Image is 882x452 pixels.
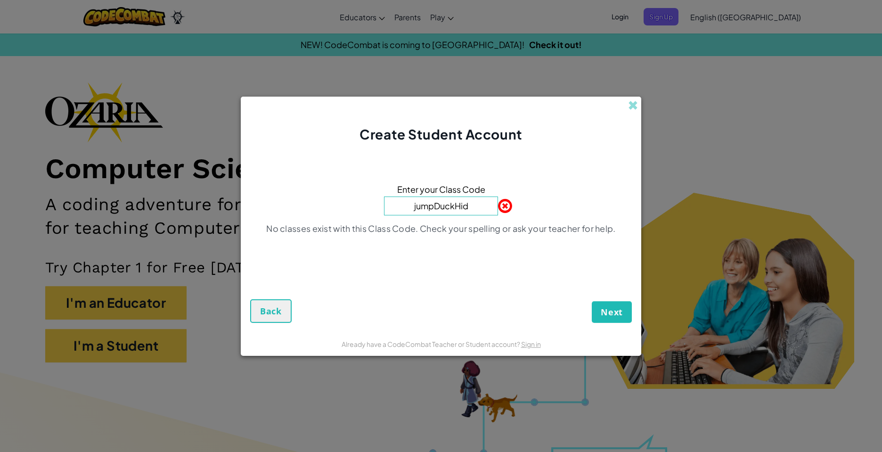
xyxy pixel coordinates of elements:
span: Already have a CodeCombat Teacher or Student account? [342,340,521,348]
a: Sign in [521,340,541,348]
span: Back [260,305,282,317]
button: Next [592,301,632,323]
span: Next [601,306,623,318]
span: Enter your Class Code [397,182,485,196]
button: Back [250,299,292,323]
p: No classes exist with this Class Code. Check your spelling or ask your teacher for help. [266,223,615,234]
span: Create Student Account [359,126,522,142]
